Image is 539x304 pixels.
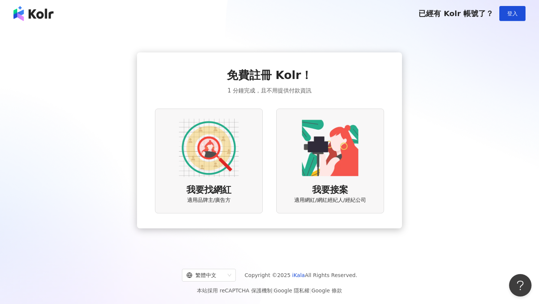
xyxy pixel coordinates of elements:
span: 已經有 Kolr 帳號了？ [418,9,493,18]
span: 登入 [507,10,518,16]
span: 免費註冊 Kolr！ [227,67,313,83]
iframe: Help Scout Beacon - Open [509,274,532,297]
img: AD identity option [179,118,239,178]
span: Copyright © 2025 All Rights Reserved. [245,271,357,280]
span: 1 分鐘完成，且不用提供付款資訊 [228,86,311,95]
span: 我要接案 [312,184,348,197]
span: 適用品牌主/廣告方 [187,197,231,204]
span: 本站採用 reCAPTCHA 保護機制 [197,286,342,295]
span: | [272,288,274,294]
div: 繁體中文 [186,269,225,281]
a: iKala [292,272,305,278]
span: | [310,288,311,294]
img: KOL identity option [300,118,360,178]
span: 我要找網紅 [186,184,231,197]
span: 適用網紅/網紅經紀人/經紀公司 [294,197,366,204]
img: logo [13,6,54,21]
a: Google 條款 [311,288,342,294]
button: 登入 [499,6,526,21]
a: Google 隱私權 [274,288,310,294]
